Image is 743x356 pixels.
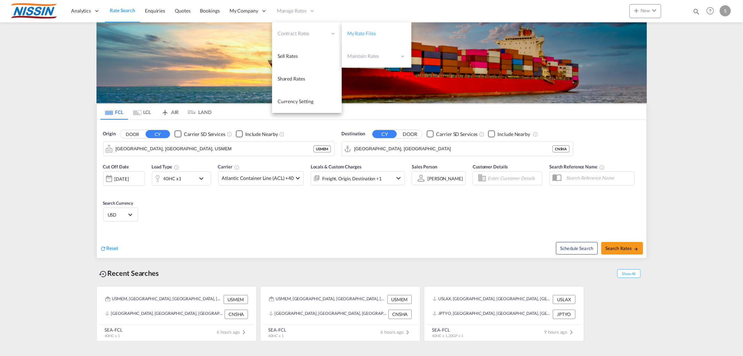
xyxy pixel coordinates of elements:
[629,4,661,18] button: icon-plus 400-fgNewicon-chevron-down
[146,130,170,138] button: CY
[152,164,179,169] span: Load Type
[230,7,258,14] span: My Company
[145,8,165,14] span: Enquiries
[269,333,284,338] span: 40HC x 1
[272,22,342,45] div: Contract Rates
[161,108,169,113] md-icon: icon-airplane
[278,98,314,104] span: Currency Setting
[105,333,120,338] span: 40HC x 1
[100,104,212,120] md-pagination-wrapper: Use the left and right arrow keys to navigate between tabs
[634,247,638,251] md-icon: icon-arrow-right
[234,165,240,170] md-icon: The selected Trucker/Carrierwill be displayed in the rate results If the rates are from another f...
[108,212,127,218] span: USD
[314,145,331,152] div: USMEM
[184,104,212,120] md-tab-item: LAND
[394,174,403,182] md-icon: icon-chevron-down
[217,329,248,335] span: 6 hours ago
[103,164,129,169] span: Cut Off Date
[97,120,647,258] div: Origin DOOR CY Checkbox No InkUnchecked: Search for CY (Container Yard) services for all selected...
[174,165,179,170] md-icon: icon-information-outline
[100,104,128,120] md-tab-item: FCL
[692,8,700,15] md-icon: icon-magnify
[278,76,305,82] span: Shared Rates
[278,30,327,37] span: Contract Rates
[544,329,576,335] span: 9 hours ago
[96,22,647,103] img: LCL+%26+FCL+BACKGROUND.png
[347,53,397,60] span: Maintain Rates
[115,176,129,182] div: [DATE]
[152,172,211,185] div: 40HC x1icon-chevron-down
[322,174,382,183] div: Freight Origin Destination Dock Stuffing
[704,5,720,17] div: Help
[488,173,540,183] input: Enter Customer Details
[105,310,223,319] div: CNSHA, Shanghai, China, Greater China & Far East Asia, Asia Pacific
[260,286,420,341] recent-search-card: USMEM, [GEOGRAPHIC_DATA], [GEOGRAPHIC_DATA], [GEOGRAPHIC_DATA], [GEOGRAPHIC_DATA], [GEOGRAPHIC_DA...
[105,295,222,304] div: USMEM, Memphis, TN, United States, North America, Americas
[222,175,294,182] span: Atlantic Container Line (ACL) +40
[381,329,412,335] span: 6 hours ago
[549,164,605,169] span: Search Reference Name
[184,131,225,138] div: Carrier SD Services
[605,245,639,251] span: Search Rates
[372,130,397,138] button: CY
[427,176,463,181] div: [PERSON_NAME]
[96,265,162,281] div: Recent Searches
[398,130,422,138] button: DOOR
[71,7,91,14] span: Analytics
[227,131,232,137] md-icon: Unchecked: Search for CY (Container Yard) services for all selected carriers.Checked : Search for...
[720,5,731,16] div: S
[107,210,134,220] md-select: Select Currency: $ USDUnited States Dollar
[650,6,658,15] md-icon: icon-chevron-down
[342,22,411,45] a: My Rate Files
[347,30,376,36] span: My Rate Files
[269,295,386,304] div: USMEM, Memphis, TN, United States, North America, Americas
[10,3,57,19] img: 485da9108dca11f0a63a77e390b9b49c.jpg
[278,53,298,59] span: Sell Rates
[387,295,412,304] div: USMEM
[533,131,538,137] md-icon: Unchecked: Ignores neighbouring ports when fetching rates.Checked : Includes neighbouring ports w...
[311,164,362,169] span: Locals & Custom Charges
[473,164,508,169] span: Customer Details
[342,45,411,68] div: Maintain Rates
[704,5,716,17] span: Help
[272,45,342,68] a: Sell Rates
[105,327,123,333] div: SEA-FCL
[599,165,605,170] md-icon: Your search will be saved by the below given name
[404,328,412,336] md-icon: icon-chevron-right
[107,245,118,251] span: Reset
[100,245,118,252] div: icon-refreshReset
[553,310,575,319] div: JPTYO
[488,130,530,138] md-checkbox: Checkbox No Ink
[120,130,145,138] button: DOOR
[128,104,156,120] md-tab-item: LCL
[103,171,145,186] div: [DATE]
[432,333,463,338] span: 40HC x 1, 20GP x 1
[96,286,257,341] recent-search-card: USMEM, [GEOGRAPHIC_DATA], [GEOGRAPHIC_DATA], [GEOGRAPHIC_DATA], [GEOGRAPHIC_DATA], [GEOGRAPHIC_DA...
[277,7,307,14] span: Manage Rates
[224,295,248,304] div: USMEM
[103,142,334,156] md-input-container: Memphis, TN, USMEM
[632,8,658,13] span: New
[156,104,184,120] md-tab-item: AIR
[175,130,225,138] md-checkbox: Checkbox No Ink
[412,164,437,169] span: Sales Person
[433,310,551,319] div: JPTYO, Tokyo, Japan, Greater China & Far East Asia, Asia Pacific
[354,144,552,154] input: Search by Port
[103,185,108,195] md-datepicker: Select
[556,242,598,255] button: Note: By default Schedule search will only considerorigin ports, destination ports and cut off da...
[163,174,181,183] div: 40HC x1
[342,142,573,156] md-input-container: Shanghai, CNSHA
[225,310,248,319] div: CNSHA
[236,130,278,138] md-checkbox: Checkbox No Ink
[342,130,365,137] span: Destination
[567,328,576,336] md-icon: icon-chevron-right
[272,68,342,90] a: Shared Rates
[240,328,248,336] md-icon: icon-chevron-right
[617,269,640,278] span: Show All
[632,6,641,15] md-icon: icon-plus 400-fg
[563,173,634,183] input: Search Reference Name
[116,144,314,154] input: Search by Port
[279,131,285,137] md-icon: Unchecked: Ignores neighbouring ports when fetching rates.Checked : Includes neighbouring ports w...
[427,173,464,183] md-select: Sales Person: Sayaka Nakanishi
[497,131,530,138] div: Include Nearby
